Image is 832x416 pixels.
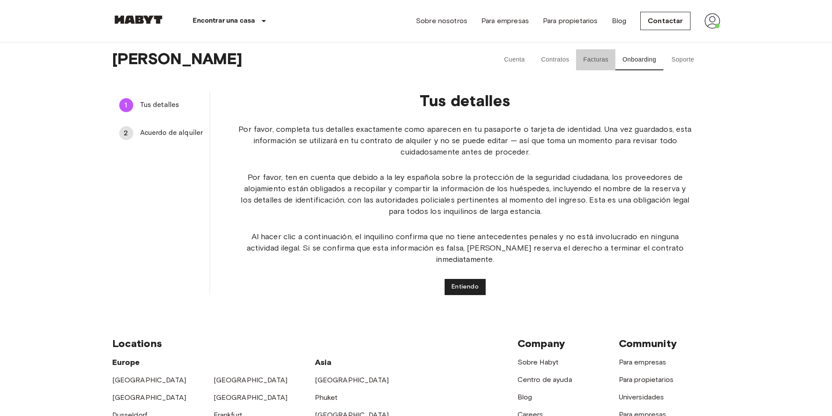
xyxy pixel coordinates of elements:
span: Por favor, ten en cuenta que debido a la ley española sobre la protección de la seguridad ciudada... [238,172,692,217]
span: Community [619,337,677,350]
div: 1 [119,98,133,112]
a: Blog [518,393,532,401]
a: Centro de ayuda [518,375,572,384]
a: Para empresas [619,358,666,366]
a: Para empresas [481,16,529,26]
a: Phuket [315,393,338,402]
button: Onboarding [615,49,663,70]
button: Soporte [663,49,703,70]
a: [GEOGRAPHIC_DATA] [112,376,186,384]
p: Encontrar una casa [193,16,255,26]
a: [GEOGRAPHIC_DATA] [214,393,288,402]
p: Tus detalles [238,91,692,110]
span: Por favor, completa tus detalles exactamente como aparecen en tu pasaporte o tarjeta de identidad... [238,124,692,158]
div: 1Tus detalles [112,95,210,116]
span: Acuerdo de alquiler [140,128,203,138]
a: Sobre nosotros [416,16,467,26]
span: Al hacer clic a continuación, el inquilino confirma que no tiene antecedentes penales y no está i... [238,231,692,265]
button: Facturas [576,49,615,70]
img: Habyt [112,15,165,24]
span: Company [518,337,566,350]
a: Sobre Habyt [518,358,559,366]
a: Contactar [640,12,690,30]
button: Cuenta [495,49,534,70]
div: 2 [119,126,133,140]
a: [GEOGRAPHIC_DATA] [214,376,288,384]
span: Locations [112,337,162,350]
span: Europe [112,358,140,367]
button: Entiendo [445,279,486,295]
span: [PERSON_NAME] [112,49,471,70]
span: Tus detalles [140,100,203,110]
img: avatar [704,13,720,29]
a: Para propietarios [619,375,674,384]
a: Universidades [619,393,664,401]
a: [GEOGRAPHIC_DATA] [315,376,389,384]
a: [GEOGRAPHIC_DATA] [112,393,186,402]
a: Blog [612,16,627,26]
div: 2Acuerdo de alquiler [112,123,210,144]
a: Para propietarios [543,16,598,26]
button: Contratos [534,49,576,70]
span: Asia [315,358,332,367]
